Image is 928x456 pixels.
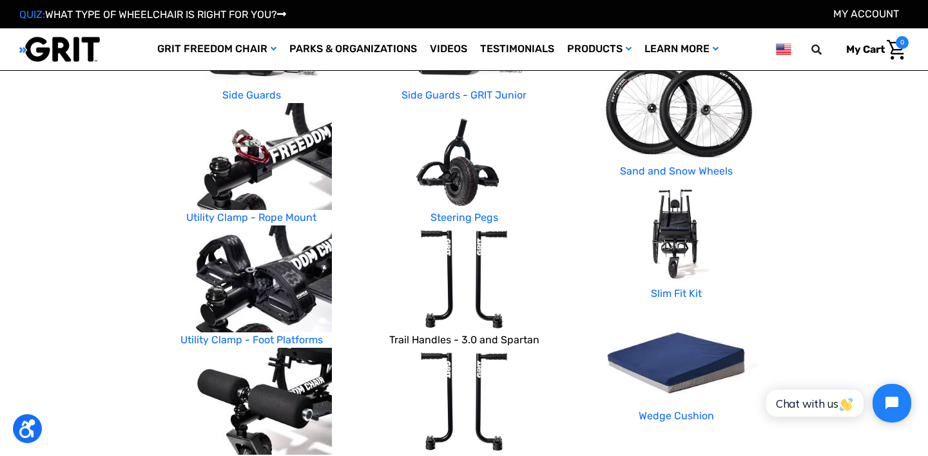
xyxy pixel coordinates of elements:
iframe: Tidio Chat [752,373,922,433]
a: Trail Handles - 3.0 and Spartan [389,334,539,346]
a: Products [561,28,638,70]
span: My Cart [846,43,885,55]
a: Slim Fit Kit [651,287,702,299]
span: QUIZ: [19,8,45,21]
a: Side Guards [222,89,281,101]
a: GRIT Freedom Chair [151,28,283,70]
a: Side Guards - GRIT Junior [401,89,527,101]
a: QUIZ:WHAT TYPE OF WHEELCHAIR IS RIGHT FOR YOU? [19,8,286,21]
a: Sand and Snow Wheels [620,165,733,177]
a: Testimonials [474,28,561,70]
img: GRIT All-Terrain Wheelchair and Mobility Equipment [19,36,100,62]
img: Cart [887,40,905,60]
a: Parks & Organizations [283,28,423,70]
span: 0 [896,36,909,49]
img: us.png [776,41,791,57]
a: Account [833,8,899,20]
a: Utility Clamp - Rope Mount [186,211,316,223]
a: Wedge Cushion [639,410,714,422]
a: Steering Pegs [430,211,498,223]
a: Learn More [638,28,725,70]
input: Search [817,36,836,63]
a: Cart with 0 items [836,36,909,63]
a: Utility Clamp - Foot Platforms [180,334,323,346]
a: Videos [423,28,474,70]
